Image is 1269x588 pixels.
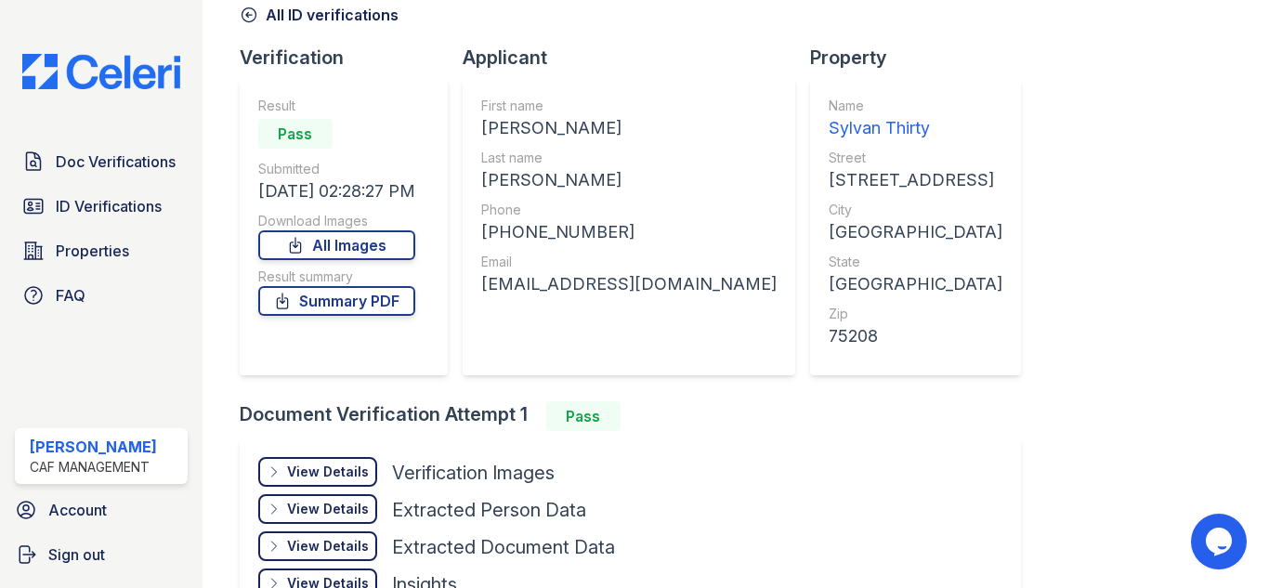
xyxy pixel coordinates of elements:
[30,458,157,477] div: CAF Management
[481,167,777,193] div: [PERSON_NAME]
[829,167,1002,193] div: [STREET_ADDRESS]
[392,460,555,486] div: Verification Images
[829,253,1002,271] div: State
[15,143,188,180] a: Doc Verifications
[481,219,777,245] div: [PHONE_NUMBER]
[829,97,1002,141] a: Name Sylvan Thirty
[829,115,1002,141] div: Sylvan Thirty
[15,277,188,314] a: FAQ
[15,232,188,269] a: Properties
[56,284,85,307] span: FAQ
[829,323,1002,349] div: 75208
[30,436,157,458] div: [PERSON_NAME]
[7,54,195,89] img: CE_Logo_Blue-a8612792a0a2168367f1c8372b55b34899dd931a85d93a1a3d3e32e68fde9ad4.png
[258,160,415,178] div: Submitted
[56,195,162,217] span: ID Verifications
[56,150,176,173] span: Doc Verifications
[240,4,399,26] a: All ID verifications
[463,45,810,71] div: Applicant
[481,253,777,271] div: Email
[15,188,188,225] a: ID Verifications
[829,305,1002,323] div: Zip
[240,45,463,71] div: Verification
[810,45,1036,71] div: Property
[258,268,415,286] div: Result summary
[546,401,621,431] div: Pass
[392,534,615,560] div: Extracted Document Data
[392,497,586,523] div: Extracted Person Data
[481,115,777,141] div: [PERSON_NAME]
[240,401,1036,431] div: Document Verification Attempt 1
[1191,514,1250,569] iframe: chat widget
[829,219,1002,245] div: [GEOGRAPHIC_DATA]
[287,537,369,555] div: View Details
[481,271,777,297] div: [EMAIL_ADDRESS][DOMAIN_NAME]
[829,271,1002,297] div: [GEOGRAPHIC_DATA]
[56,240,129,262] span: Properties
[48,499,107,521] span: Account
[481,97,777,115] div: First name
[829,201,1002,219] div: City
[258,286,415,316] a: Summary PDF
[7,491,195,529] a: Account
[258,212,415,230] div: Download Images
[7,536,195,573] a: Sign out
[258,230,415,260] a: All Images
[258,119,333,149] div: Pass
[258,178,415,204] div: [DATE] 02:28:27 PM
[829,149,1002,167] div: Street
[48,543,105,566] span: Sign out
[481,201,777,219] div: Phone
[829,97,1002,115] div: Name
[287,500,369,518] div: View Details
[481,149,777,167] div: Last name
[258,97,415,115] div: Result
[287,463,369,481] div: View Details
